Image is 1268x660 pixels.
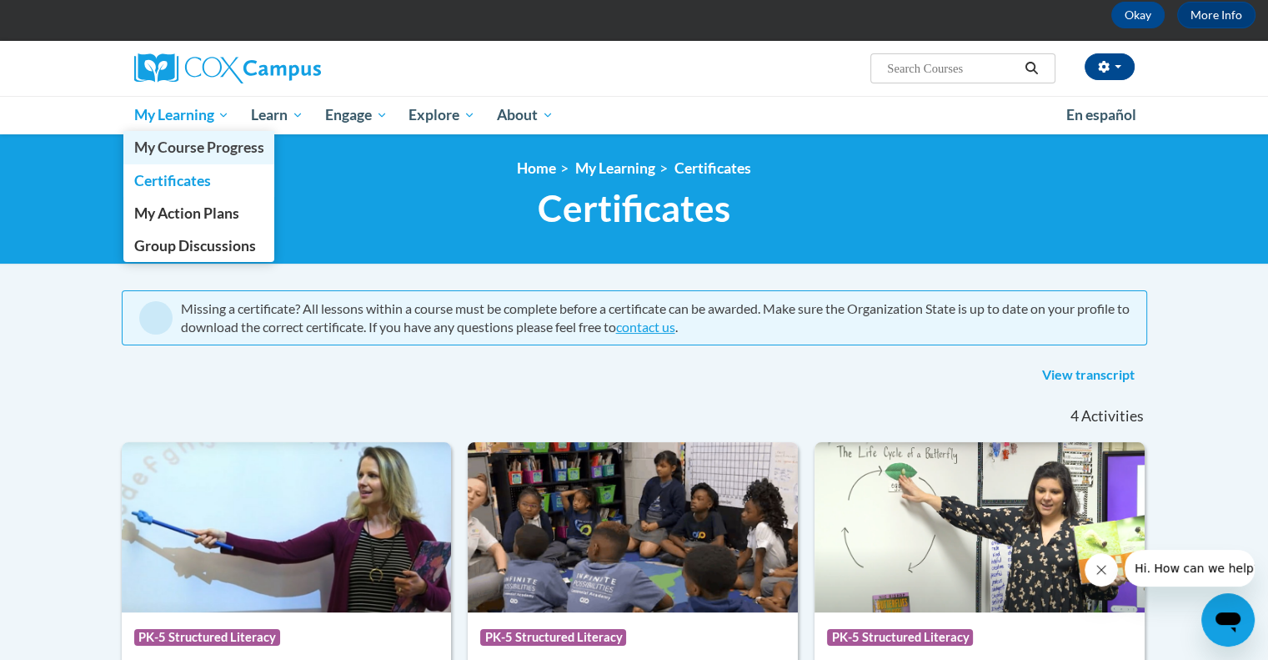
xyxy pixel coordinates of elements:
iframe: Close message [1085,553,1118,587]
a: Cox Campus [134,53,451,83]
a: About [486,96,564,134]
button: Search [1019,58,1044,78]
a: Certificates [123,164,275,197]
a: Learn [240,96,314,134]
button: Account Settings [1085,53,1135,80]
a: Group Discussions [123,229,275,262]
span: Learn [251,105,303,125]
span: 4 [1070,407,1078,426]
a: Home [517,159,556,177]
span: PK-5 Structured Literacy [827,629,973,646]
span: Explore [408,105,475,125]
a: View transcript [1030,362,1147,389]
span: Certificates [538,186,730,230]
span: Hi. How can we help? [10,12,135,25]
span: About [497,105,554,125]
span: My Learning [133,105,229,125]
span: PK-5 Structured Literacy [480,629,626,646]
div: Missing a certificate? All lessons within a course must be complete before a certificate can be a... [181,300,1130,336]
a: contact us [616,319,675,335]
img: Course Logo [814,442,1145,612]
span: Activities [1081,407,1144,426]
a: My Learning [575,159,655,177]
span: My Course Progress [133,139,263,156]
a: En español [1055,98,1147,133]
a: My Action Plans [123,197,275,229]
img: Course Logo [468,442,798,612]
span: PK-5 Structured Literacy [134,629,280,646]
span: My Action Plans [133,204,238,222]
input: Search Courses [885,58,1019,78]
a: My Course Progress [123,131,275,164]
a: Certificates [674,159,751,177]
a: Explore [398,96,486,134]
a: More Info [1177,2,1255,28]
a: My Learning [123,96,241,134]
span: En español [1066,106,1136,123]
div: Main menu [109,96,1160,134]
iframe: Button to launch messaging window [1201,593,1255,647]
span: Engage [325,105,388,125]
iframe: Message from company [1125,550,1255,587]
img: Course Logo [122,442,452,612]
a: Engage [314,96,398,134]
span: Group Discussions [133,237,255,254]
button: Okay [1111,2,1165,28]
img: Cox Campus [134,53,321,83]
span: Certificates [133,172,210,189]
